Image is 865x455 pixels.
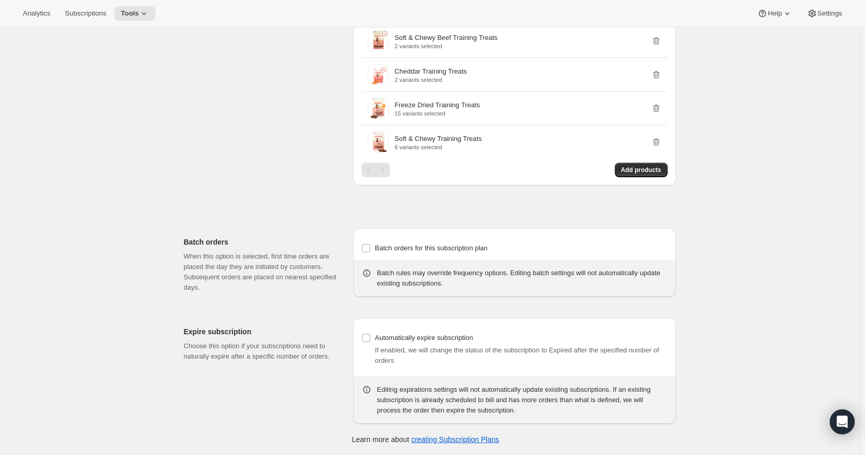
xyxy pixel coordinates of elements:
span: Automatically expire subscription [375,334,473,342]
span: Tools [121,9,139,18]
img: Soft & Chewy Training Treats [368,132,388,152]
div: Batch rules may override frequency options. Editing batch settings will not automatically update ... [377,268,668,289]
span: Analytics [23,9,50,18]
div: Open Intercom Messenger [830,409,855,434]
button: Add products [615,163,668,177]
h2: Expire subscription [184,326,337,337]
p: Soft & Chewy Training Treats [395,134,482,144]
button: Help [751,6,798,21]
button: Tools [114,6,155,21]
p: 2 variants selected [395,77,467,83]
p: Soft & Chewy Beef Training Treats [395,33,498,43]
a: creating Subscription Plans [411,435,499,444]
p: 2 variants selected [395,43,498,49]
p: Choose this option if your subscriptions need to naturally expire after a specific number of orders. [184,341,337,362]
p: Cheddar Training Treats [395,66,467,77]
button: Analytics [17,6,56,21]
nav: Pagination [362,163,390,177]
h2: Batch orders [184,237,337,247]
p: When this option is selected, first time orders are placed the day they are initiated by customer... [184,251,337,293]
p: 6 variants selected [395,144,482,150]
span: Add products [621,166,661,174]
p: Learn more about [352,434,499,445]
img: Soft & Chewy Beef Training Treats [368,31,388,51]
span: If enabled, we will change the status of the subscription to Expired after the specified number o... [375,346,659,364]
span: Help [768,9,782,18]
div: Editing expirations settings will not automatically update existing subscriptions. If an existing... [377,385,668,416]
span: Batch orders for this subscription plan [375,244,488,252]
span: Settings [817,9,842,18]
img: Freeze Dried Training Treats [368,98,388,119]
button: Subscriptions [59,6,112,21]
span: Subscriptions [65,9,106,18]
p: 15 variants selected [395,110,480,117]
button: Settings [801,6,848,21]
p: Freeze Dried Training Treats [395,100,480,110]
img: Cheddar Training Treats [368,64,388,85]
